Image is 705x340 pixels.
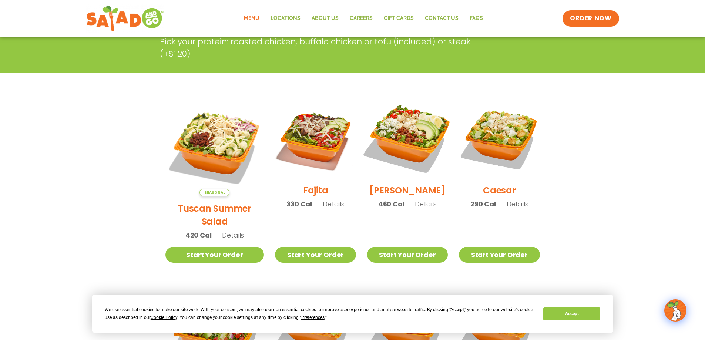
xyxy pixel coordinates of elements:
[151,315,177,320] span: Cookie Policy
[344,10,378,27] a: Careers
[238,10,265,27] a: Menu
[165,247,264,263] a: Start Your Order
[185,230,212,240] span: 420 Cal
[275,247,356,263] a: Start Your Order
[378,199,404,209] span: 460 Cal
[369,184,446,197] h2: [PERSON_NAME]
[367,247,448,263] a: Start Your Order
[360,91,455,185] img: Product photo for Cobb Salad
[165,202,264,228] h2: Tuscan Summer Salad
[160,36,489,60] p: Pick your protein: roasted chicken, buffalo chicken or tofu (included) or steak (+$1.20)
[415,199,437,209] span: Details
[470,199,496,209] span: 290 Cal
[665,300,686,321] img: wpChatIcon
[459,98,540,178] img: Product photo for Caesar Salad
[86,4,164,33] img: new-SAG-logo-768×292
[303,184,328,197] h2: Fajita
[105,306,534,322] div: We use essential cookies to make our site work. With your consent, we may also use non-essential ...
[265,10,306,27] a: Locations
[323,199,345,209] span: Details
[543,307,600,320] button: Accept
[507,199,528,209] span: Details
[222,230,244,240] span: Details
[459,247,540,263] a: Start Your Order
[378,10,419,27] a: GIFT CARDS
[92,295,613,333] div: Cookie Consent Prompt
[419,10,464,27] a: Contact Us
[306,10,344,27] a: About Us
[483,184,516,197] h2: Caesar
[199,189,229,196] span: Seasonal
[238,10,489,27] nav: Menu
[563,10,619,27] a: ORDER NOW
[275,98,356,178] img: Product photo for Fajita Salad
[165,98,264,196] img: Product photo for Tuscan Summer Salad
[464,10,489,27] a: FAQs
[286,199,312,209] span: 330 Cal
[301,315,325,320] span: Preferences
[570,14,611,23] span: ORDER NOW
